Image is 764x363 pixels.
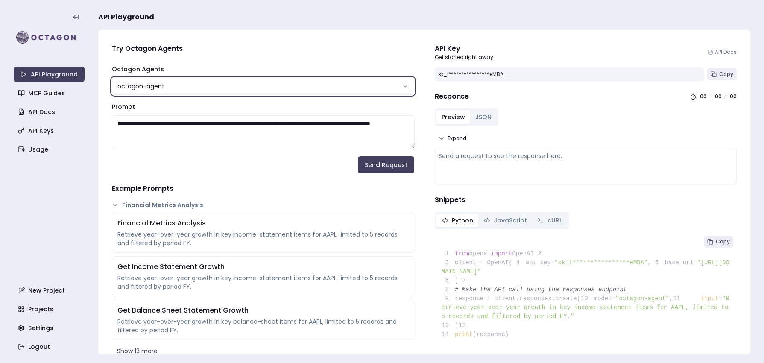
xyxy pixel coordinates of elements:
[117,230,409,247] div: Retrieve year-over-year growth in key income-statement items for AAPL, limited to 5 records and f...
[700,93,707,100] div: 00
[725,93,726,100] div: :
[15,302,85,317] a: Projects
[491,250,512,257] span: import
[117,218,409,228] div: Financial Metrics Analysis
[15,123,85,138] a: API Keys
[117,262,409,272] div: Get Income Statement Growth
[442,330,455,339] span: 14
[648,259,651,266] span: ,
[442,295,732,320] span: "Retrieve year-over-year growth in key income-statement items for AAPL, limited to 5 records and ...
[442,294,455,303] span: 9
[458,276,472,285] span: 7
[15,339,85,354] a: Logout
[442,321,455,330] span: 12
[469,250,491,257] span: openai
[435,91,469,102] h4: Response
[719,71,733,78] span: Copy
[442,322,459,329] span: )
[15,85,85,101] a: MCP Guides
[112,343,414,359] button: Show 13 more
[435,44,493,54] div: API Key
[112,201,414,209] button: Financial Metrics Analysis
[15,320,85,336] a: Settings
[358,156,414,173] button: Send Request
[651,258,665,267] span: 5
[512,258,526,267] span: 4
[512,250,533,257] span: OpenAI
[435,54,493,61] p: Get started right away
[117,305,409,316] div: Get Balance Sheet Statement Growth
[117,317,409,334] div: Retrieve year-over-year growth in key balance-sheet items for AAPL, limited to 5 records and filt...
[701,295,719,302] span: input
[435,132,470,144] button: Expand
[730,93,737,100] div: 00
[442,249,455,258] span: 1
[534,249,547,258] span: 2
[117,274,409,291] div: Retrieve year-over-year growth in key income-statement items for AAPL, limited to 5 records and f...
[615,295,669,302] span: "octagon-agent"
[448,135,466,142] span: Expand
[719,295,722,302] span: =
[458,321,472,330] span: 13
[435,195,737,205] h4: Snippets
[14,67,85,82] a: API Playground
[526,259,554,266] span: api_key=
[704,236,733,248] button: Copy
[580,294,594,303] span: 10
[547,216,562,225] span: cURL
[442,295,581,302] span: response = client.responses.create(
[15,104,85,120] a: API Docs
[439,152,733,160] div: Send a request to see the response here.
[442,276,455,285] span: 6
[715,93,722,100] div: 00
[442,277,459,284] span: )
[112,102,135,111] label: Prompt
[594,295,615,302] span: model=
[15,283,85,298] a: New Project
[707,68,737,80] button: Copy
[98,12,154,22] span: API Playground
[112,44,414,54] h4: Try Octagon Agents
[494,216,527,225] span: JavaScript
[442,258,455,267] span: 3
[455,286,627,293] span: # Make the API call using the responses endpoint
[673,294,686,303] span: 11
[455,331,473,338] span: print
[716,238,730,245] span: Copy
[669,295,673,302] span: ,
[452,216,473,225] span: Python
[664,259,697,266] span: base_url=
[112,184,414,194] h4: Example Prompts
[473,331,509,338] span: (response)
[708,49,737,56] a: API Docs
[455,250,469,257] span: from
[436,110,470,124] button: Preview
[15,142,85,157] a: Usage
[710,93,711,100] div: :
[112,65,164,73] label: Octagon Agents
[470,110,497,124] button: JSON
[442,285,455,294] span: 8
[442,259,512,266] span: client = OpenAI(
[14,29,85,46] img: logo-rect-yK7x_WSZ.svg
